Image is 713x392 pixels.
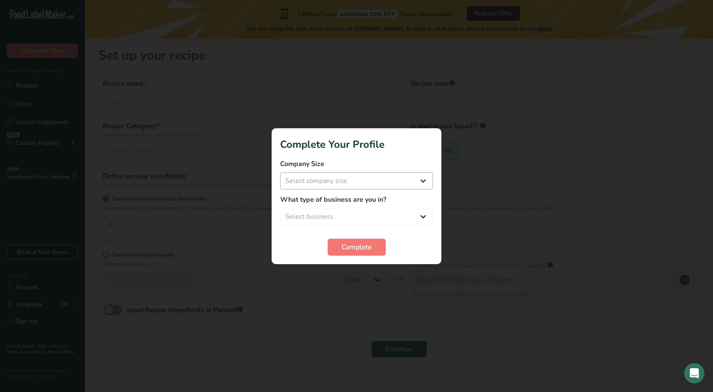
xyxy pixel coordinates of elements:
label: What type of business are you in? [280,195,433,205]
h1: Complete Your Profile [280,137,433,152]
label: Company Size [280,159,433,169]
div: Open Intercom Messenger [684,363,705,384]
button: Complete [328,239,386,256]
span: Complete [342,242,372,252]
